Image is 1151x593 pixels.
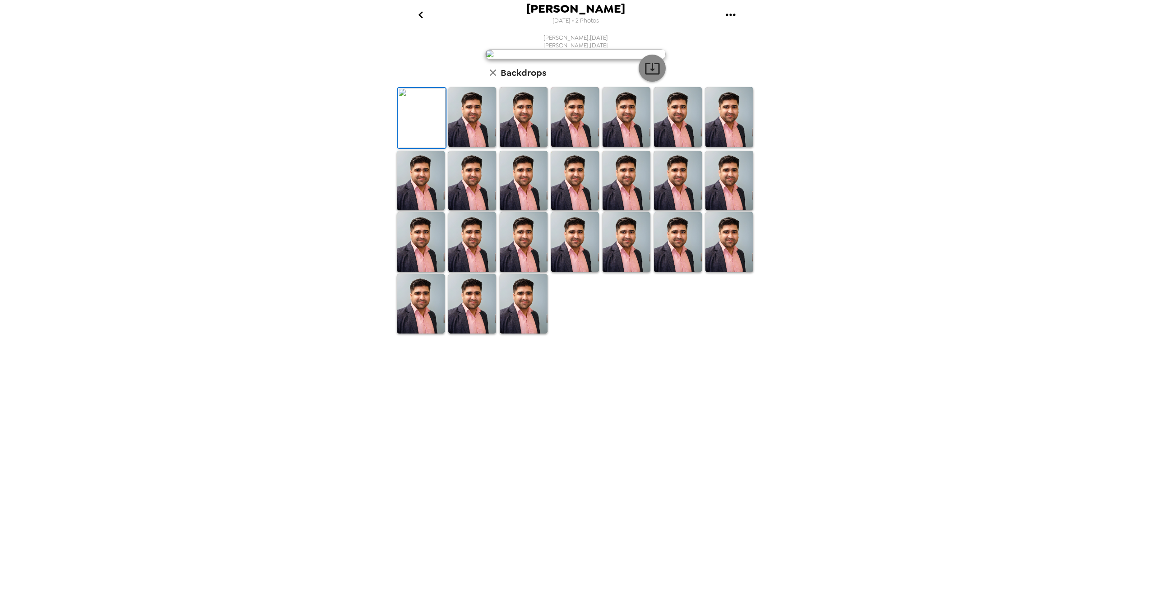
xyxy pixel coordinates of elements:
img: Original [398,88,446,148]
span: [DATE] • 2 Photos [552,15,599,27]
h6: Backdrops [501,65,546,80]
span: [PERSON_NAME] , [DATE] [543,34,608,42]
span: [PERSON_NAME] [526,3,625,15]
img: user [485,49,666,59]
span: [PERSON_NAME] , [DATE] [543,42,608,49]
